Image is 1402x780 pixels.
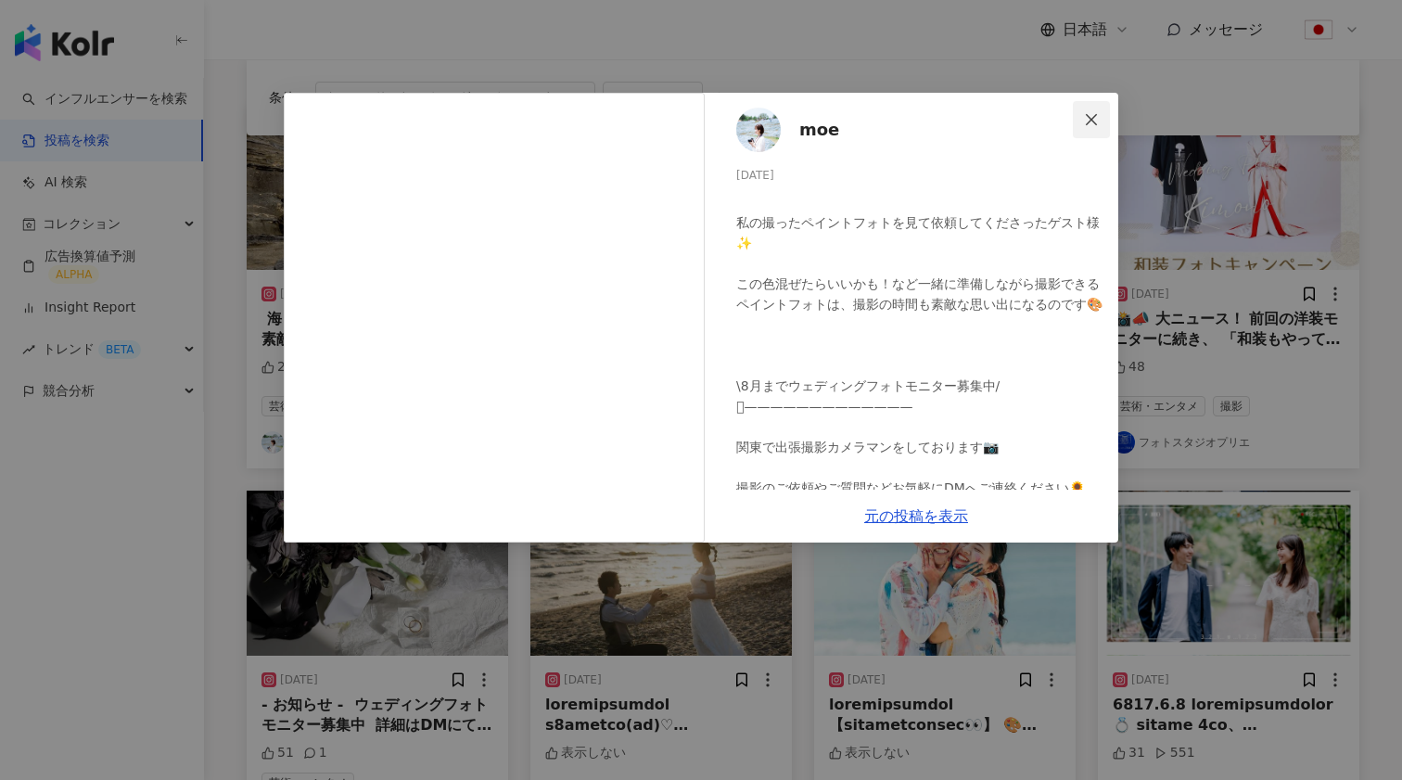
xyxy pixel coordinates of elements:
button: Close [1073,101,1110,138]
a: KOL Avatarmoe [736,108,1077,152]
a: 元の投稿を表示 [864,507,968,525]
span: moe [799,117,839,143]
span: close [1084,112,1099,127]
div: [DATE] [736,167,1103,185]
img: KOL Avatar [736,108,781,152]
div: ㅤㅤㅤㅤㅤㅤㅤㅤㅤㅤㅤㅤㅤ 私の撮ったペイントフォトを見て依頼してくださったゲスト様✨ この色混ぜたらいいかも！など一緒に準備しながら撮影できるペイントフォトは、撮影の時間も素敵な思い出になるの... [736,192,1103,722]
